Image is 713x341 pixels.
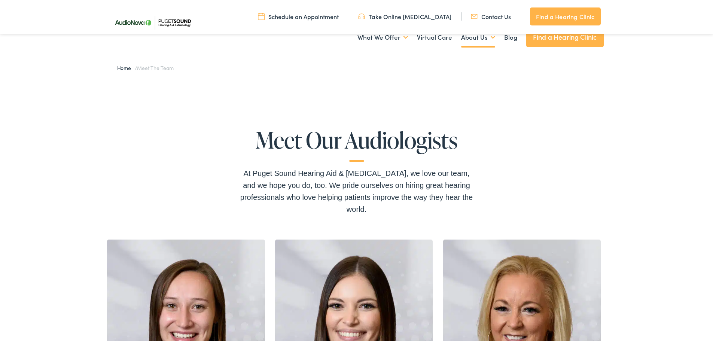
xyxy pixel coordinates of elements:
a: Contact Us [471,12,511,21]
a: Take Online [MEDICAL_DATA] [358,12,451,21]
a: What We Offer [357,24,408,51]
img: utility icon [471,12,478,21]
img: utility icon [358,12,365,21]
span: / [117,64,174,71]
a: Find a Hearing Clinic [526,27,604,47]
span: Meet the Team [137,64,173,71]
a: Blog [504,24,517,51]
h1: Meet Our Audiologists [237,128,476,162]
div: At Puget Sound Hearing Aid & [MEDICAL_DATA], we love our team, and we hope you do, too. We pride ... [237,167,476,215]
a: Find a Hearing Clinic [530,7,600,25]
a: Virtual Care [417,24,452,51]
a: Home [117,64,135,71]
img: utility icon [258,12,265,21]
a: Schedule an Appointment [258,12,339,21]
a: About Us [461,24,495,51]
